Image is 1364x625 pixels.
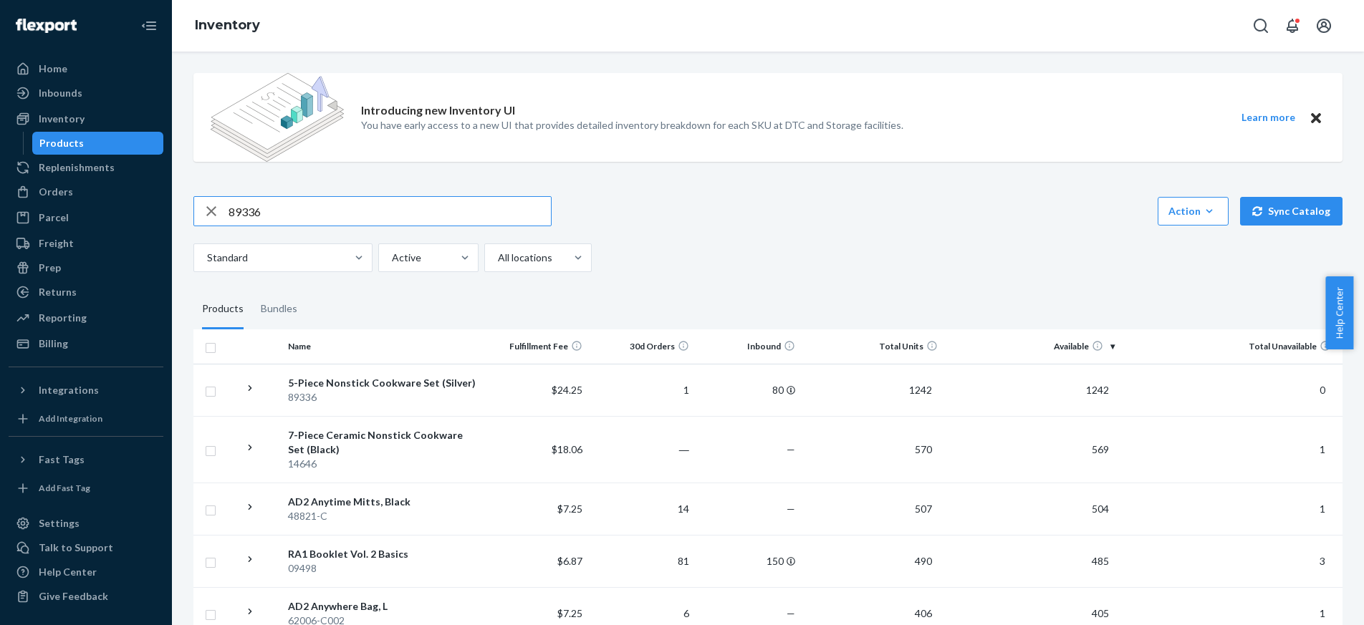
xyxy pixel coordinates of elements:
[9,180,163,203] a: Orders
[206,251,207,265] input: Standard
[282,329,482,364] th: Name
[135,11,163,40] button: Close Navigation
[787,607,795,619] span: —
[695,329,802,364] th: Inbound
[39,62,67,76] div: Home
[183,5,272,47] ol: breadcrumbs
[9,536,163,559] a: Talk to Support
[9,57,163,80] a: Home
[787,443,795,455] span: —
[9,256,163,279] a: Prep
[9,512,163,535] a: Settings
[903,384,938,396] span: 1242
[1240,197,1343,226] button: Sync Catalog
[1232,109,1304,127] button: Learn more
[261,289,297,329] div: Bundles
[39,86,82,100] div: Inbounds
[9,232,163,255] a: Freight
[9,281,163,304] a: Returns
[1080,384,1115,396] span: 1242
[9,379,163,402] button: Integrations
[39,482,90,494] div: Add Fast Tag
[588,329,695,364] th: 30d Orders
[39,261,61,275] div: Prep
[288,599,476,614] div: AD2 Anywhere Bag, L
[390,251,392,265] input: Active
[9,107,163,130] a: Inventory
[482,329,589,364] th: Fulfillment Fee
[801,329,943,364] th: Total Units
[1314,443,1331,455] span: 1
[1314,607,1331,619] span: 1
[39,136,84,150] div: Products
[39,516,80,530] div: Settings
[1278,11,1307,40] button: Open notifications
[1086,443,1115,455] span: 569
[588,535,695,587] td: 81
[16,19,77,33] img: Flexport logo
[1314,555,1331,567] span: 3
[39,412,102,425] div: Add Integration
[361,102,515,119] p: Introducing new Inventory UI
[1086,555,1115,567] span: 485
[1168,204,1218,218] div: Action
[9,156,163,179] a: Replenishments
[39,236,74,251] div: Freight
[9,82,163,105] a: Inbounds
[787,503,795,515] span: —
[9,206,163,229] a: Parcel
[909,555,938,567] span: 490
[39,185,73,199] div: Orders
[288,390,476,404] div: 89336
[557,555,582,567] span: $6.87
[909,443,938,455] span: 570
[32,132,164,155] a: Products
[39,160,115,175] div: Replenishments
[552,443,582,455] span: $18.06
[39,311,87,325] div: Reporting
[9,332,163,355] a: Billing
[202,289,244,329] div: Products
[557,607,582,619] span: $7.25
[1314,384,1331,396] span: 0
[229,197,551,226] input: Search inventory by name or sku
[1307,109,1325,127] button: Close
[1247,11,1275,40] button: Open Search Box
[288,561,476,576] div: 09498
[9,407,163,430] a: Add Integration
[909,607,938,619] span: 406
[9,477,163,500] a: Add Fast Tag
[211,73,344,162] img: new-reports-banner-icon.82668bd98b6a51aee86340f2a7b77ae3.png
[39,112,85,126] div: Inventory
[288,376,476,390] div: 5-Piece Nonstick Cookware Set (Silver)
[909,503,938,515] span: 507
[1314,503,1331,515] span: 1
[496,251,498,265] input: All locations
[695,364,802,416] td: 80
[195,17,260,33] a: Inventory
[39,541,113,555] div: Talk to Support
[1310,11,1338,40] button: Open account menu
[1120,329,1343,364] th: Total Unavailable
[9,585,163,608] button: Give Feedback
[39,336,68,351] div: Billing
[588,364,695,416] td: 1
[288,547,476,561] div: RA1 Booklet Vol. 2 Basics
[588,416,695,483] td: ―
[695,535,802,587] td: 150
[1325,276,1353,349] button: Help Center
[288,495,476,509] div: AD2 Anytime Mitts, Black
[1086,503,1115,515] span: 504
[552,384,582,396] span: $24.25
[288,457,476,471] div: 14646
[288,509,476,523] div: 48821-C
[9,448,163,471] button: Fast Tags
[9,306,163,329] a: Reporting
[39,210,69,225] div: Parcel
[557,503,582,515] span: $7.25
[588,483,695,535] td: 14
[943,329,1121,364] th: Available
[1158,197,1229,226] button: Action
[1086,607,1115,619] span: 405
